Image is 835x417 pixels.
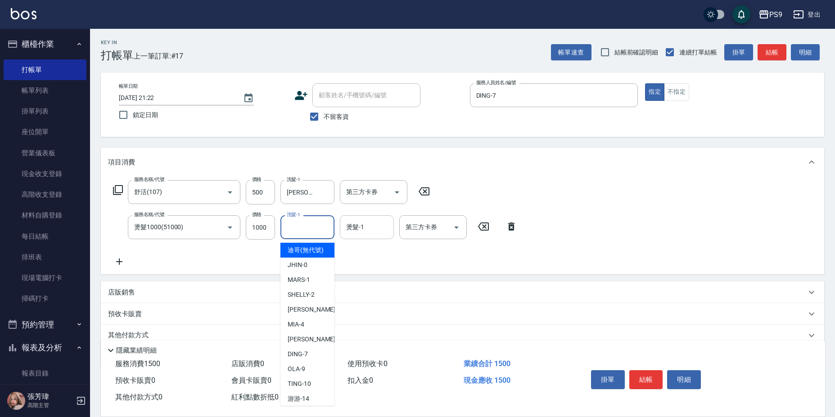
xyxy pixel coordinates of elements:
[4,267,86,288] a: 現場電腦打卡
[115,376,155,385] span: 預收卡販賣 0
[231,359,264,368] span: 店販消費 0
[116,346,157,355] p: 隱藏業績明細
[758,44,786,61] button: 結帳
[645,83,664,101] button: 指定
[664,83,689,101] button: 不指定
[4,336,86,359] button: 報表及分析
[679,48,717,57] span: 連續打單結帳
[108,331,153,340] p: 其他付款方式
[791,44,820,61] button: 明細
[348,359,388,368] span: 使用預收卡 0
[4,122,86,142] a: 座位開單
[101,148,824,177] div: 項目消費
[7,392,25,410] img: Person
[4,163,86,184] a: 現金收支登錄
[133,50,184,62] span: 上一筆訂單:#17
[449,220,464,235] button: Open
[288,275,310,285] span: MARS -1
[27,392,73,401] h5: 張芳瑋
[288,260,307,270] span: JHIN -0
[288,320,304,329] span: MIA -4
[755,5,786,24] button: PS9
[252,176,262,183] label: 價格
[614,48,659,57] span: 結帳前確認明細
[108,309,142,319] p: 預收卡販賣
[27,401,73,409] p: 高階主管
[4,143,86,163] a: 營業儀表板
[4,226,86,247] a: 每日結帳
[769,9,782,20] div: PS9
[4,205,86,226] a: 材料自購登錄
[724,44,753,61] button: 掛單
[476,79,516,86] label: 服務人員姓名/編號
[4,247,86,267] a: 排班表
[288,394,309,403] span: 游游 -14
[667,370,701,389] button: 明細
[115,359,160,368] span: 服務消費 1500
[115,393,162,401] span: 其他付款方式 0
[108,158,135,167] p: 項目消費
[390,185,404,199] button: Open
[101,303,824,325] div: 預收卡販賣
[4,184,86,205] a: 高階收支登錄
[464,359,510,368] span: 業績合計 1500
[4,101,86,122] a: 掛單列表
[629,370,663,389] button: 結帳
[238,87,259,109] button: Choose date, selected date is 2025-09-17
[101,49,133,62] h3: 打帳單
[288,245,324,255] span: 迪哥 (無代號)
[4,384,86,404] a: 消費分析儀表板
[288,290,315,299] span: SHELLY -2
[4,313,86,336] button: 預約管理
[101,281,824,303] div: 店販銷售
[348,376,373,385] span: 扣入金 0
[11,8,36,19] img: Logo
[119,83,138,90] label: 帳單日期
[101,40,133,45] h2: Key In
[732,5,750,23] button: save
[287,176,300,183] label: 洗髮-1
[231,376,271,385] span: 會員卡販賣 0
[108,288,135,297] p: 店販銷售
[288,335,341,344] span: [PERSON_NAME] -5
[551,44,591,61] button: 帳單速查
[288,379,311,389] span: TING -10
[4,32,86,56] button: 櫃檯作業
[288,364,305,374] span: OLA -9
[287,211,300,218] label: 洗髮-1
[231,393,279,401] span: 紅利點數折抵 0
[790,6,824,23] button: 登出
[324,112,349,122] span: 不留客資
[134,176,164,183] label: 服務名稱/代號
[591,370,625,389] button: 掛單
[288,349,308,359] span: DING -7
[4,80,86,101] a: 帳單列表
[223,220,237,235] button: Open
[288,305,341,314] span: [PERSON_NAME] -3
[464,376,510,385] span: 現金應收 1500
[101,325,824,346] div: 其他付款方式
[133,110,158,120] span: 鎖定日期
[252,211,262,218] label: 價格
[4,363,86,384] a: 報表目錄
[4,59,86,80] a: 打帳單
[4,288,86,309] a: 掃碼打卡
[119,91,234,105] input: YYYY/MM/DD hh:mm
[223,185,237,199] button: Open
[134,211,164,218] label: 服務名稱/代號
